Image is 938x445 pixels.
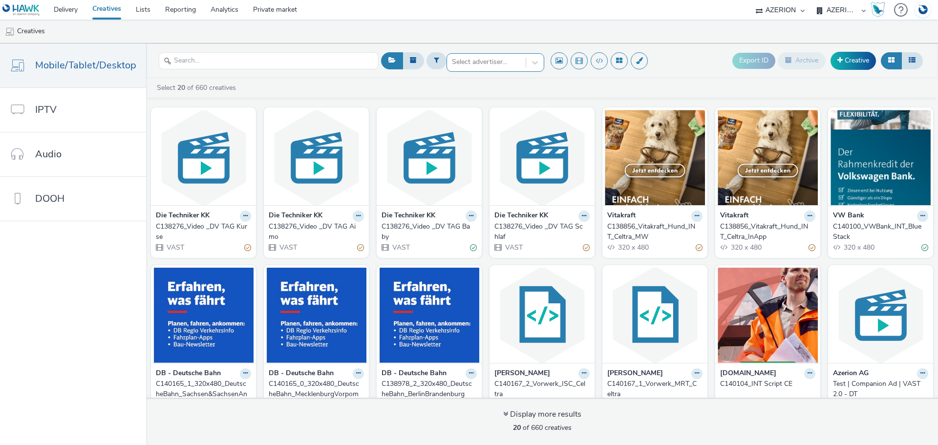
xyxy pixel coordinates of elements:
[720,368,776,380] strong: [DOMAIN_NAME]
[156,379,251,409] a: C140165_1_320x480_DeutscheBahn_Sachsen&SachsenAnhalt
[720,211,748,222] strong: Vitakraft
[492,110,592,205] img: C138276_Video _DV TAG Schlaf visual
[583,243,590,253] div: Partially valid
[156,222,251,242] a: C138276_Video _DV TAG Kurse
[156,211,210,222] strong: Die Techniker KK
[871,2,889,18] a: Hawk Academy
[831,110,931,205] img: C140100_VWBank_INT_BlueStack visual
[607,222,703,242] a: C138856_Vitakraft_Hund_INT_Celtra_MW
[278,243,297,252] span: VAST
[244,243,251,253] div: Partially valid
[617,243,649,252] span: 320 x 480
[379,110,479,205] img: C138276_Video _DV TAG Baby visual
[35,147,62,161] span: Audio
[35,103,57,117] span: IPTV
[382,222,477,242] a: C138276_Video _DV TAG Baby
[166,243,184,252] span: VAST
[269,379,364,409] a: C140165_0_320x480_DeutscheBahn_MecklenburgVorpommern
[605,268,705,363] img: C140167_1_Vorwerk_MRT_Celtra visual
[831,268,931,363] img: Test | Companion Ad | VAST 2.0 - DT visual
[470,243,477,253] div: Valid
[382,222,473,242] div: C138276_Video _DV TAG Baby
[607,222,699,242] div: C138856_Vitakraft_Hund_INT_Celtra_MW
[494,379,590,399] a: C140167_2_Vorwerk_ISC_Celtra
[266,110,366,205] img: C138276_Video _DV TAG Aimo visual
[809,243,815,253] div: Partially valid
[607,379,699,399] div: C140167_1_Vorwerk_MRT_Celtra
[513,423,521,432] strong: 20
[156,222,247,242] div: C138276_Video _DV TAG Kurse
[607,211,636,222] strong: Vitakraft
[5,27,15,37] img: mobile
[513,423,572,432] span: of 660 creatives
[833,379,928,399] a: Test | Companion Ad | VAST 2.0 - DT
[494,368,550,380] strong: [PERSON_NAME]
[605,110,705,205] img: C138856_Vitakraft_Hund_INT_Celtra_MW visual
[266,268,366,363] img: C140165_0_320x480_DeutscheBahn_MecklenburgVorpommern visual
[871,2,885,18] img: Hawk Academy
[382,379,473,399] div: C138978_2_320x480_DeutscheBahn_BerlinBrandenburg
[382,368,447,380] strong: DB - Deutsche Bahn
[35,191,64,206] span: DOOH
[916,2,930,18] img: Account DE
[494,379,586,399] div: C140167_2_Vorwerk_ISC_Celtra
[720,222,815,242] a: C138856_Vitakraft_Hund_INT_Celtra_InApp
[2,4,40,16] img: undefined Logo
[720,379,811,389] div: C140104_INT Script CE
[833,379,924,399] div: Test | Companion Ad | VAST 2.0 - DT
[833,222,928,242] a: C140100_VWBank_INT_BlueStack
[503,409,581,420] div: Display more results
[833,222,924,242] div: C140100_VWBank_INT_BlueStack
[269,379,360,409] div: C140165_0_320x480_DeutscheBahn_MecklenburgVorpommern
[382,211,435,222] strong: Die Techniker KK
[720,222,811,242] div: C138856_Vitakraft_Hund_INT_Celtra_InApp
[153,110,254,205] img: C138276_Video _DV TAG Kurse visual
[732,53,775,68] button: Export ID
[504,243,523,252] span: VAST
[607,379,703,399] a: C140167_1_Vorwerk_MRT_Celtra
[831,52,876,69] a: Creative
[269,211,322,222] strong: Die Techniker KK
[696,243,703,253] div: Partially valid
[718,268,818,363] img: C140104_INT Script CE visual
[494,222,590,242] a: C138276_Video _DV TAG Schlaf
[881,52,902,69] button: Grid
[492,268,592,363] img: C140167_2_Vorwerk_ISC_Celtra visual
[778,52,826,69] button: Archive
[159,52,379,69] input: Search...
[833,211,864,222] strong: VW Bank
[494,222,586,242] div: C138276_Video _DV TAG Schlaf
[269,222,360,242] div: C138276_Video _DV TAG Aimo
[607,368,663,380] strong: [PERSON_NAME]
[921,243,928,253] div: Valid
[730,243,762,252] span: 320 x 480
[382,379,477,399] a: C138978_2_320x480_DeutscheBahn_BerlinBrandenburg
[718,110,818,205] img: C138856_Vitakraft_Hund_INT_Celtra_InApp visual
[843,243,874,252] span: 320 x 480
[379,268,479,363] img: C138978_2_320x480_DeutscheBahn_BerlinBrandenburg visual
[357,243,364,253] div: Partially valid
[153,268,254,363] img: C140165_1_320x480_DeutscheBahn_Sachsen&SachsenAnhalt visual
[156,379,247,409] div: C140165_1_320x480_DeutscheBahn_Sachsen&SachsenAnhalt
[177,83,185,92] strong: 20
[720,379,815,389] a: C140104_INT Script CE
[35,58,136,72] span: Mobile/Tablet/Desktop
[156,83,240,92] a: Select of 660 creatives
[269,222,364,242] a: C138276_Video _DV TAG Aimo
[391,243,410,252] span: VAST
[269,368,334,380] strong: DB - Deutsche Bahn
[901,52,923,69] button: Table
[833,368,869,380] strong: Azerion AG
[156,368,221,380] strong: DB - Deutsche Bahn
[494,211,548,222] strong: Die Techniker KK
